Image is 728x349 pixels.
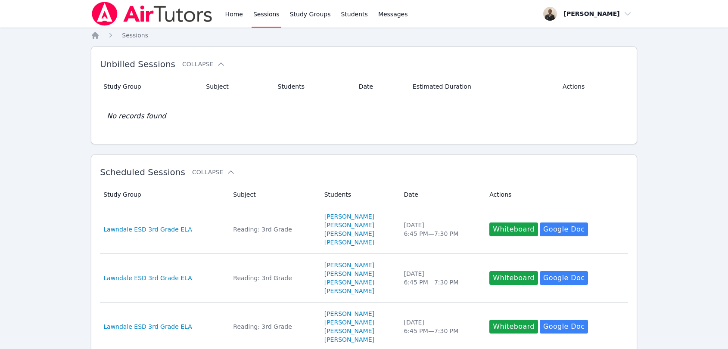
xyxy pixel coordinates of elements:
[324,318,374,327] a: [PERSON_NAME]
[324,309,374,318] a: [PERSON_NAME]
[91,31,637,40] nav: Breadcrumb
[201,76,272,97] th: Subject
[100,205,628,254] tr: Lawndale ESD 3rd Grade ELAReading: 3rd Grade[PERSON_NAME][PERSON_NAME][PERSON_NAME][PERSON_NAME][...
[404,318,479,335] div: [DATE] 6:45 PM — 7:30 PM
[233,322,314,331] div: Reading: 3rd Grade
[354,76,408,97] th: Date
[324,238,374,247] a: [PERSON_NAME]
[324,212,374,221] a: [PERSON_NAME]
[100,167,185,177] span: Scheduled Sessions
[100,76,201,97] th: Study Group
[378,10,408,19] span: Messages
[404,221,479,238] div: [DATE] 6:45 PM — 7:30 PM
[540,271,588,285] a: Google Doc
[319,184,399,205] th: Students
[489,222,538,236] button: Whiteboard
[100,254,628,303] tr: Lawndale ESD 3rd Grade ELAReading: 3rd Grade[PERSON_NAME][PERSON_NAME][PERSON_NAME][PERSON_NAME][...
[122,31,148,40] a: Sessions
[408,76,557,97] th: Estimated Duration
[540,320,588,334] a: Google Doc
[100,97,628,135] td: No records found
[324,269,374,278] a: [PERSON_NAME]
[404,269,479,287] div: [DATE] 6:45 PM — 7:30 PM
[324,278,374,287] a: [PERSON_NAME]
[122,32,148,39] span: Sessions
[540,222,588,236] a: Google Doc
[103,322,192,331] a: Lawndale ESD 3rd Grade ELA
[100,59,175,69] span: Unbilled Sessions
[489,320,538,334] button: Whiteboard
[103,225,192,234] a: Lawndale ESD 3rd Grade ELA
[192,168,235,176] button: Collapse
[557,76,628,97] th: Actions
[103,274,192,282] a: Lawndale ESD 3rd Grade ELA
[324,221,374,229] a: [PERSON_NAME]
[324,335,374,344] a: [PERSON_NAME]
[398,184,484,205] th: Date
[324,327,374,335] a: [PERSON_NAME]
[324,261,374,269] a: [PERSON_NAME]
[91,2,213,26] img: Air Tutors
[324,229,374,238] a: [PERSON_NAME]
[233,274,314,282] div: Reading: 3rd Grade
[489,271,538,285] button: Whiteboard
[100,184,228,205] th: Study Group
[228,184,319,205] th: Subject
[324,287,374,295] a: [PERSON_NAME]
[233,225,314,234] div: Reading: 3rd Grade
[273,76,354,97] th: Students
[484,184,628,205] th: Actions
[182,60,225,68] button: Collapse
